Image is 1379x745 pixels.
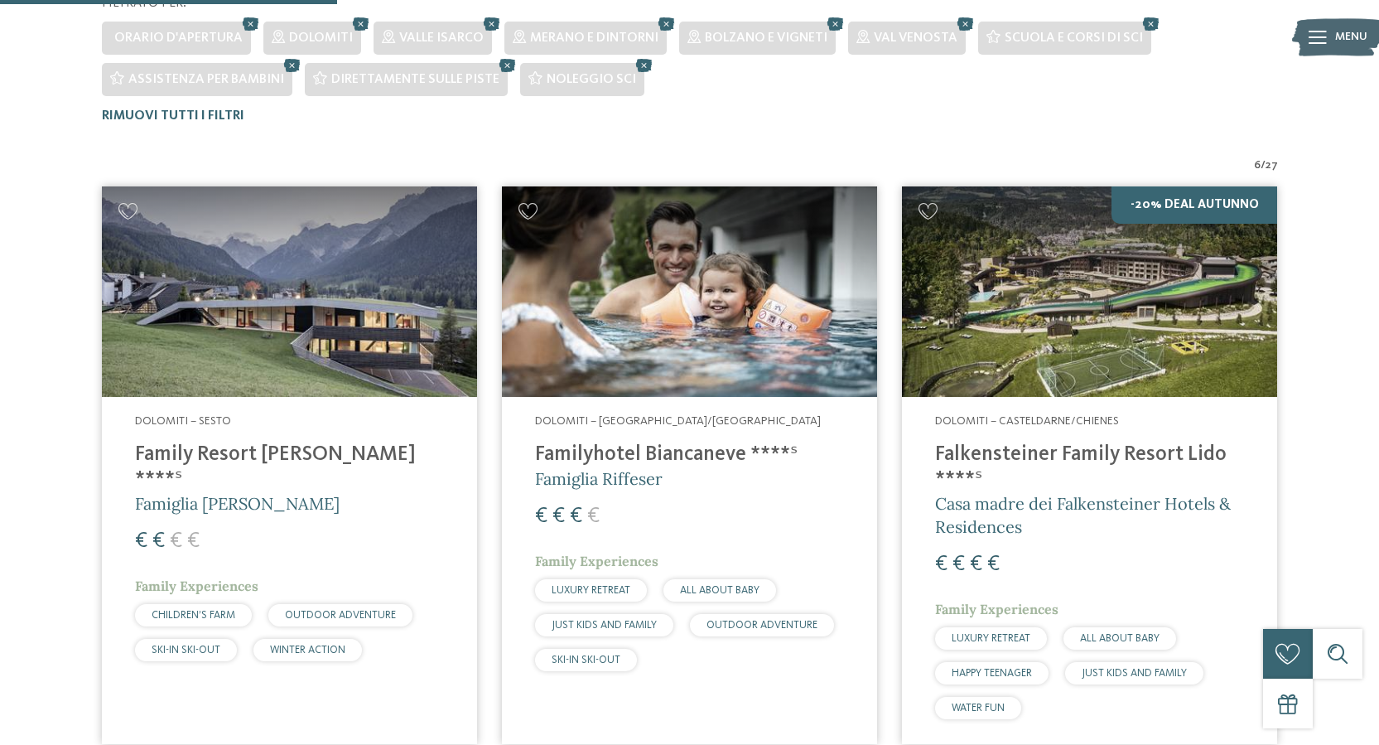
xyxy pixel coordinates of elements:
span: Dolomiti – Sesto [135,415,231,427]
a: Cercate un hotel per famiglie? Qui troverete solo i migliori! Dolomiti – [GEOGRAPHIC_DATA]/[GEOGR... [502,186,877,744]
img: Cercate un hotel per famiglie? Qui troverete solo i migliori! [502,186,877,398]
span: WINTER ACTION [270,645,345,656]
span: 27 [1266,157,1278,174]
span: € [170,530,182,552]
a: Cercate un hotel per famiglie? Qui troverete solo i migliori! Dolomiti – Sesto Family Resort [PER... [102,186,477,744]
span: LUXURY RETREAT [952,633,1030,644]
span: LUXURY RETREAT [552,585,630,596]
span: OUTDOOR ADVENTURE [706,620,817,631]
span: SKI-IN SKI-OUT [152,645,220,656]
span: ALL ABOUT BABY [680,585,759,596]
span: € [152,530,165,552]
span: Val Venosta [874,31,957,45]
span: € [187,530,200,552]
span: Famiglia Riffeser [535,468,663,489]
span: Dolomiti – [GEOGRAPHIC_DATA]/[GEOGRAPHIC_DATA] [535,415,821,427]
span: Assistenza per bambini [128,73,284,86]
h4: Familyhotel Biancaneve ****ˢ [535,443,844,467]
img: Cercate un hotel per famiglie? Qui troverete solo i migliori! [902,186,1277,398]
span: Valle Isarco [399,31,484,45]
span: Family Experiences [535,553,658,569]
span: 6 [1254,157,1261,174]
span: Family Experiences [935,601,1058,617]
a: Cercate un hotel per famiglie? Qui troverete solo i migliori! -20% Deal Autunno Dolomiti – Castel... [902,186,1277,744]
h4: Falkensteiner Family Resort Lido ****ˢ [935,443,1244,492]
span: Dolomiti [289,31,353,45]
span: JUST KIDS AND FAMILY [552,620,657,631]
span: HAPPY TEENAGER [952,668,1032,679]
h4: Family Resort [PERSON_NAME] ****ˢ [135,443,444,492]
span: OUTDOOR ADVENTURE [285,610,396,621]
span: ALL ABOUT BABY [1080,633,1160,644]
span: Noleggio sci [547,73,636,86]
span: € [952,554,965,575]
span: Famiglia [PERSON_NAME] [135,493,340,514]
span: Merano e dintorni [530,31,658,45]
span: € [135,530,147,552]
span: Bolzano e vigneti [705,31,827,45]
span: € [535,506,547,527]
span: Casa madre dei Falkensteiner Hotels & Residences [935,493,1231,537]
span: Rimuovi tutti i filtri [102,109,244,123]
img: Family Resort Rainer ****ˢ [102,186,477,398]
span: € [935,554,947,575]
span: € [552,506,565,527]
span: Scuola e corsi di sci [1005,31,1143,45]
span: Orario d'apertura [114,31,243,45]
span: JUST KIDS AND FAMILY [1082,668,1187,679]
span: € [587,506,600,527]
span: Dolomiti – Casteldarne/Chienes [935,415,1119,427]
span: / [1261,157,1266,174]
span: € [970,554,982,575]
span: Direttamente sulle piste [331,73,499,86]
span: € [570,506,582,527]
span: Family Experiences [135,578,258,594]
span: CHILDREN’S FARM [152,610,235,621]
span: WATER FUN [952,703,1005,714]
span: SKI-IN SKI-OUT [552,655,620,665]
span: € [987,554,1000,575]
